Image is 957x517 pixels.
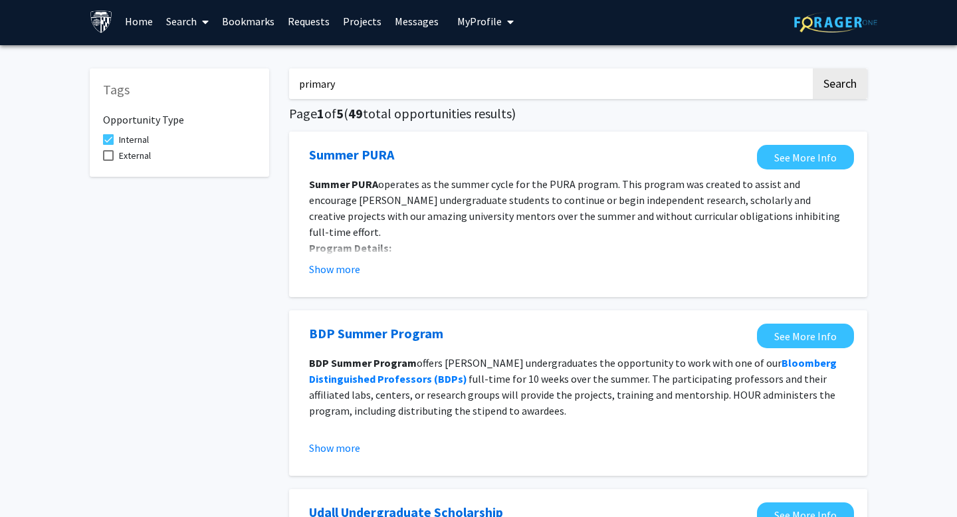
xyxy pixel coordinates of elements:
[757,324,854,348] a: Opens in a new tab
[119,148,151,163] span: External
[309,356,417,369] strong: BDP Summer Program
[457,15,502,28] span: My Profile
[348,105,363,122] span: 49
[309,440,360,456] button: Show more
[794,12,877,33] img: ForagerOne Logo
[309,145,394,165] a: Opens in a new tab
[119,132,149,148] span: Internal
[336,105,344,122] span: 5
[309,177,840,239] span: operates as the summer cycle for the PURA program. This program was created to assist and encoura...
[103,82,256,98] h5: Tags
[309,261,360,277] button: Show more
[813,68,867,99] button: Search
[103,103,256,126] h6: Opportunity Type
[309,355,847,419] p: offers [PERSON_NAME] undergraduates the opportunity to work with one of our full-time for 10 week...
[309,241,391,255] strong: Program Details:
[289,68,811,99] input: Search Keywords
[309,177,378,191] strong: Summer PURA
[90,10,113,33] img: Johns Hopkins University Logo
[757,145,854,169] a: Opens in a new tab
[309,324,443,344] a: Opens in a new tab
[10,457,56,507] iframe: Chat
[289,106,867,122] h5: Page of ( total opportunities results)
[317,105,324,122] span: 1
